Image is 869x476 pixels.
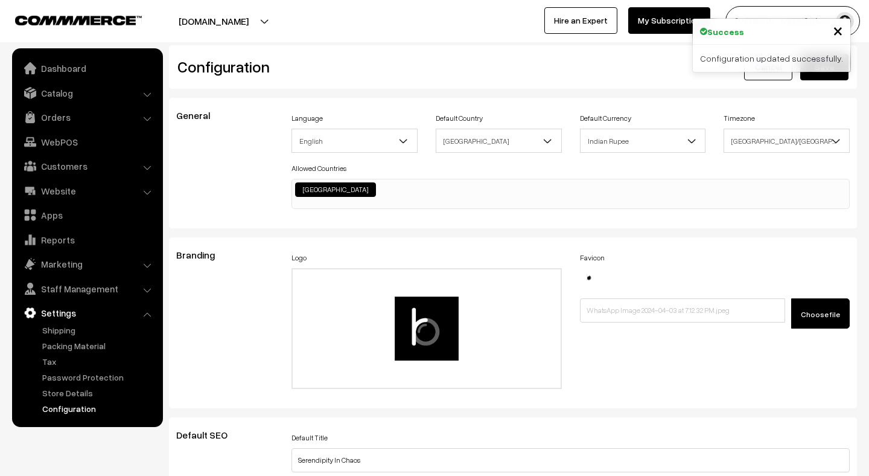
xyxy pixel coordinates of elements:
[39,339,159,352] a: Packing Material
[836,12,854,30] img: user
[136,6,291,36] button: [DOMAIN_NAME]
[833,21,843,39] button: Close
[833,19,843,41] span: ×
[15,16,142,25] img: COMMMERCE
[15,278,159,300] a: Staff Management
[580,268,598,286] img: 17121518668963WhatsApp-Image-2024-04-03-at-71232-PM.jpeg
[291,433,328,443] label: Default Title
[176,109,224,121] span: General
[15,106,159,128] a: Orders
[724,113,755,124] label: Timezone
[724,130,849,152] span: Asia/Kolkata
[628,7,710,34] a: My Subscription
[177,57,504,76] h2: Configuration
[436,130,561,152] span: India
[39,402,159,415] a: Configuration
[707,25,744,38] strong: Success
[39,324,159,336] a: Shipping
[291,129,418,153] span: English
[15,302,159,324] a: Settings
[580,113,631,124] label: Default Currency
[544,7,617,34] a: Hire an Expert
[15,12,121,27] a: COMMMERCE
[15,82,159,104] a: Catalog
[15,57,159,79] a: Dashboard
[291,448,850,472] input: Title
[176,249,229,261] span: Branding
[581,130,705,152] span: Indian Rupee
[801,310,840,319] span: Choose file
[291,252,307,263] label: Logo
[292,130,417,152] span: English
[436,113,483,124] label: Default Country
[39,387,159,399] a: Store Details
[291,163,346,174] label: Allowed Countries
[15,180,159,202] a: Website
[580,298,786,323] input: WhatsApp Image 2024-04-03 at 7.12.32 PM.jpeg
[580,129,706,153] span: Indian Rupee
[15,131,159,153] a: WebPOS
[693,45,850,72] div: Configuration updated successfully.
[176,429,242,441] span: Default SEO
[39,371,159,384] a: Password Protection
[39,355,159,368] a: Tax
[15,253,159,275] a: Marketing
[295,182,376,197] li: India
[436,129,562,153] span: India
[15,155,159,177] a: Customers
[15,204,159,226] a: Apps
[724,129,850,153] span: Asia/Kolkata
[580,252,605,263] label: Favicon
[725,6,860,36] button: [PERSON_NAME] Bhesani…
[291,113,323,124] label: Language
[15,229,159,251] a: Reports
